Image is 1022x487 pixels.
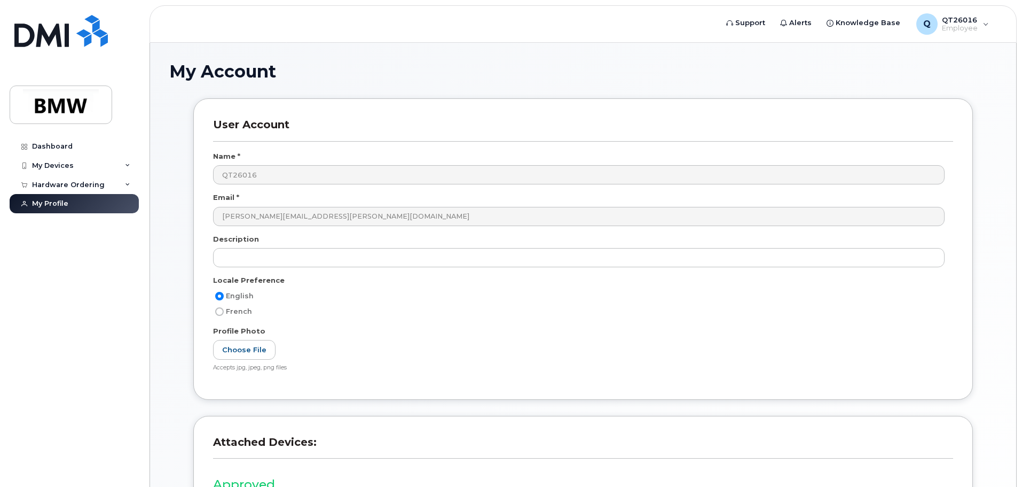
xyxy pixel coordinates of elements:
label: Choose File [213,340,276,360]
label: Name * [213,151,240,161]
label: Locale Preference [213,275,285,285]
h3: Attached Devices: [213,436,953,459]
input: English [215,292,224,300]
span: French [226,307,252,315]
label: Profile Photo [213,326,265,336]
span: English [226,292,254,300]
label: Description [213,234,259,244]
label: Email * [213,192,239,203]
div: Accepts jpg, jpeg, png files [213,364,945,372]
h1: My Account [169,62,997,81]
h3: User Account [213,118,953,141]
input: French [215,307,224,316]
